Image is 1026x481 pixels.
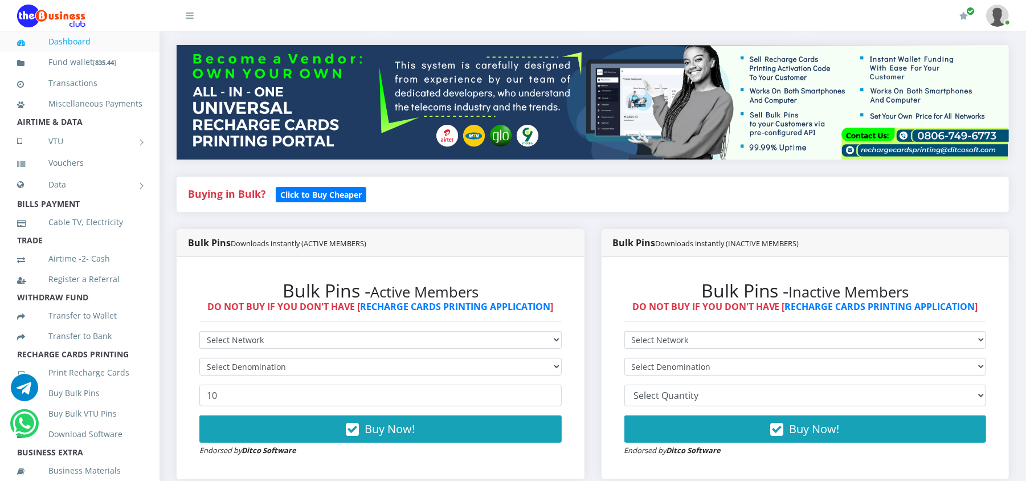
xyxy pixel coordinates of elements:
h2: Bulk Pins - [199,280,562,301]
a: Buy Bulk Pins [17,380,142,406]
strong: Buying in Bulk? [188,187,265,201]
strong: DO NOT BUY IF YOU DON'T HAVE [ ] [632,300,978,313]
img: multitenant_rcp.png [177,45,1009,159]
a: RECHARGE CARDS PRINTING APPLICATION [785,300,975,313]
i: Renew/Upgrade Subscription [959,11,968,21]
a: VTU [17,127,142,156]
b: 835.44 [95,58,114,67]
a: Vouchers [17,150,142,176]
strong: Bulk Pins [613,237,799,249]
a: Print Recharge Cards [17,360,142,386]
a: Transfer to Wallet [17,303,142,329]
a: Chat for support [13,418,36,437]
a: Chat for support [11,382,38,401]
img: Logo [17,5,85,27]
a: Cable TV, Electricity [17,209,142,235]
input: Enter Quantity [199,385,562,406]
span: Buy Now! [365,421,415,437]
small: Inactive Members [789,282,909,302]
a: Transactions [17,70,142,96]
a: Data [17,170,142,199]
span: Buy Now! [790,421,840,437]
small: Downloads instantly (ACTIVE MEMBERS) [231,238,366,248]
a: Download Software [17,421,142,447]
a: Buy Bulk VTU Pins [17,401,142,427]
button: Buy Now! [624,415,987,443]
small: Endorsed by [199,445,296,455]
button: Buy Now! [199,415,562,443]
small: Endorsed by [624,445,721,455]
small: Active Members [370,282,479,302]
a: Register a Referral [17,266,142,292]
strong: DO NOT BUY IF YOU DON'T HAVE [ ] [207,300,553,313]
a: Fund wallet[835.44] [17,49,142,76]
a: Miscellaneous Payments [17,91,142,117]
b: Click to Buy Cheaper [280,189,362,200]
span: Renew/Upgrade Subscription [966,7,975,15]
a: RECHARGE CARDS PRINTING APPLICATION [360,300,550,313]
small: [ ] [93,58,116,67]
small: Downloads instantly (INACTIVE MEMBERS) [656,238,799,248]
img: User [986,5,1009,27]
strong: Ditco Software [667,445,721,455]
a: Airtime -2- Cash [17,246,142,272]
strong: Ditco Software [242,445,296,455]
strong: Bulk Pins [188,237,366,249]
a: Transfer to Bank [17,323,142,349]
h2: Bulk Pins - [624,280,987,301]
a: Click to Buy Cheaper [276,187,366,201]
a: Dashboard [17,28,142,55]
